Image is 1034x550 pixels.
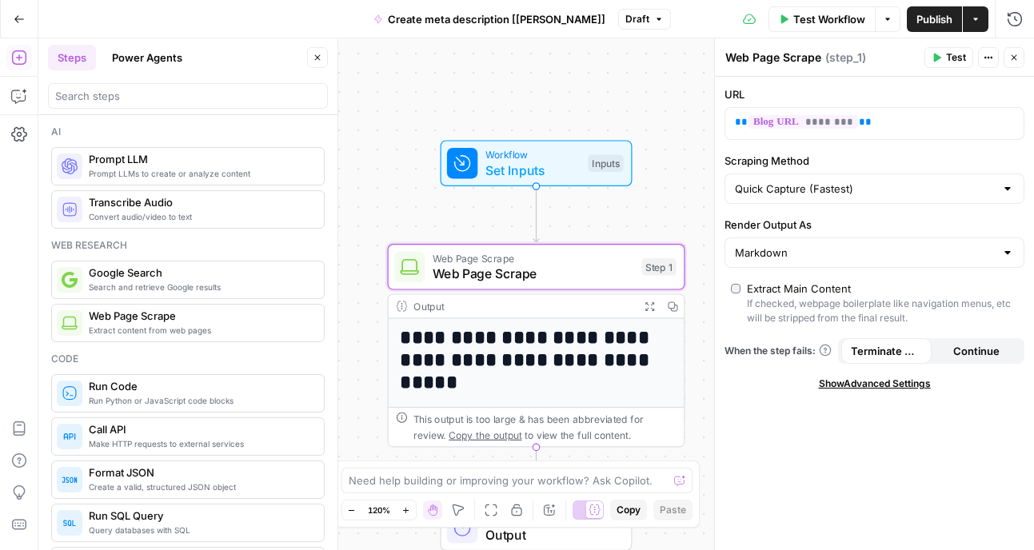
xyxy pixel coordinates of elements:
[89,394,311,407] span: Run Python or JavaScript code blocks
[588,154,623,172] div: Inputs
[653,500,693,520] button: Paste
[916,11,952,27] span: Publish
[946,50,966,65] span: Test
[413,298,633,313] div: Output
[51,238,325,253] div: Web research
[924,47,973,68] button: Test
[725,217,1024,233] label: Render Output As
[102,45,192,70] button: Power Agents
[725,86,1024,102] label: URL
[735,181,995,197] input: Quick Capture (Fastest)
[433,264,634,283] span: Web Page Scrape
[617,503,641,517] span: Copy
[89,508,311,524] span: Run SQL Query
[89,167,311,180] span: Prompt LLMs to create or analyze content
[89,265,311,281] span: Google Search
[89,281,311,293] span: Search and retrieve Google results
[89,480,311,493] span: Create a valid, structured JSON object
[433,250,634,265] span: Web Page Scrape
[89,378,311,394] span: Run Code
[747,281,851,297] div: Extract Main Content
[89,464,311,480] span: Format JSON
[388,11,605,27] span: Create meta description [[PERSON_NAME]]
[89,524,311,536] span: Query databases with SQL
[660,503,686,517] span: Paste
[485,161,581,180] span: Set Inputs
[89,324,311,337] span: Extract content from web pages
[449,429,521,440] span: Copy the output
[731,284,741,293] input: Extract Main ContentIf checked, webpage boilerplate like navigation menus, etc will be stripped f...
[932,338,1022,364] button: Continue
[747,297,1018,325] div: If checked, webpage boilerplate like navigation menus, etc will be stripped from the final result.
[819,377,931,391] span: Show Advanced Settings
[907,6,962,32] button: Publish
[642,258,677,276] div: Step 1
[485,525,616,544] span: Output
[618,9,671,30] button: Draft
[89,421,311,437] span: Call API
[89,151,311,167] span: Prompt LLM
[413,412,677,442] div: This output is too large & has been abbreviated for review. to view the full content.
[533,186,539,242] g: Edge from start to step_1
[735,245,995,261] input: Markdown
[388,140,685,186] div: WorkflowSet InputsInputs
[625,12,649,26] span: Draft
[725,344,832,358] a: When the step fails:
[55,88,321,104] input: Search steps
[48,45,96,70] button: Steps
[89,437,311,450] span: Make HTTP requests to external services
[851,343,922,359] span: Terminate Workflow
[725,50,821,66] textarea: Web Page Scrape
[793,11,865,27] span: Test Workflow
[364,6,615,32] button: Create meta description [[PERSON_NAME]]
[89,194,311,210] span: Transcribe Audio
[51,352,325,366] div: Code
[769,6,875,32] button: Test Workflow
[825,50,866,66] span: ( step_1 )
[725,153,1024,169] label: Scraping Method
[953,343,1000,359] span: Continue
[368,504,390,516] span: 120%
[89,210,311,223] span: Convert audio/video to text
[51,125,325,139] div: Ai
[610,500,647,520] button: Copy
[89,308,311,324] span: Web Page Scrape
[485,147,581,162] span: Workflow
